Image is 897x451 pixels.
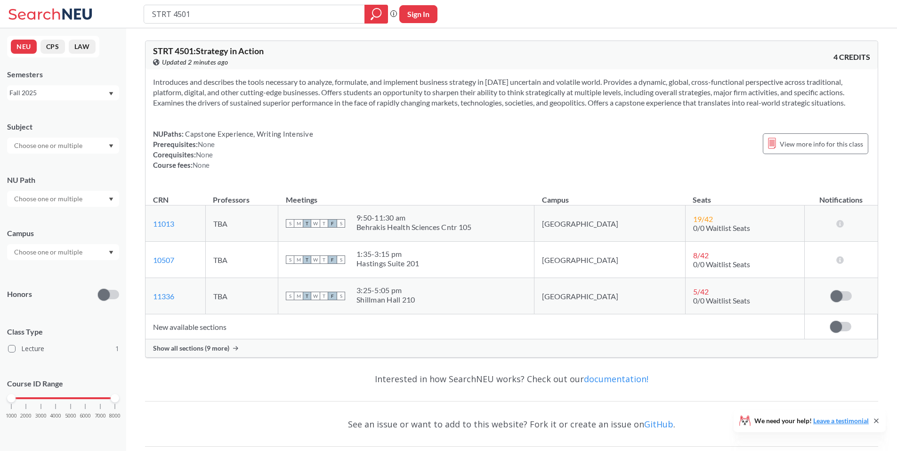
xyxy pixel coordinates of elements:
span: W [311,219,320,228]
span: 1 [115,344,119,354]
section: Introduces and describes the tools necessary to analyze, formulate, and implement business strate... [153,77,870,108]
span: 6000 [80,413,91,418]
td: [GEOGRAPHIC_DATA] [534,278,685,314]
span: S [286,255,294,264]
span: 0/0 Waitlist Seats [693,296,750,305]
svg: Dropdown arrow [109,197,113,201]
label: Lecture [8,343,119,355]
svg: Dropdown arrow [109,92,113,96]
span: Class Type [7,327,119,337]
a: documentation! [584,373,648,385]
button: CPS [40,40,65,54]
div: Hastings Suite 201 [356,259,420,268]
span: Updated 2 minutes ago [162,57,228,67]
span: M [294,255,303,264]
div: See an issue or want to add to this website? Fork it or create an issue on . [145,410,878,438]
span: Show all sections (9 more) [153,344,229,353]
th: Notifications [804,185,877,205]
span: 5 / 42 [693,287,709,296]
div: Shillman Hall 210 [356,295,415,304]
td: [GEOGRAPHIC_DATA] [534,205,685,242]
div: Campus [7,228,119,238]
a: 11013 [153,219,174,228]
div: Semesters [7,69,119,80]
svg: Dropdown arrow [109,251,113,254]
span: S [337,292,345,300]
th: Seats [685,185,804,205]
div: Fall 2025 [9,88,108,98]
span: We need your help! [754,418,869,424]
span: 8 / 42 [693,251,709,260]
td: New available sections [145,314,804,339]
input: Choose one or multiple [9,193,89,205]
input: Choose one or multiple [9,140,89,151]
span: M [294,292,303,300]
div: Show all sections (9 more) [145,339,878,357]
a: Leave a testimonial [813,417,869,425]
span: 2000 [20,413,32,418]
div: Dropdown arrow [7,244,119,260]
span: 7000 [95,413,106,418]
th: Professors [205,185,278,205]
div: Subject [7,122,119,132]
span: Capstone Experience, Writing Intensive [184,130,313,138]
div: Interested in how SearchNEU works? Check out our [145,365,878,393]
a: 11336 [153,292,174,301]
span: T [320,219,328,228]
span: None [193,161,210,169]
span: S [286,219,294,228]
input: Choose one or multiple [9,246,89,258]
span: W [311,292,320,300]
span: F [328,292,337,300]
svg: Dropdown arrow [109,144,113,148]
svg: magnifying glass [371,8,382,21]
span: None [196,150,213,159]
div: Fall 2025Dropdown arrow [7,85,119,100]
div: NUPaths: Prerequisites: Corequisites: Course fees: [153,129,313,170]
span: T [303,255,311,264]
span: F [328,255,337,264]
span: S [337,255,345,264]
span: M [294,219,303,228]
span: 5000 [65,413,76,418]
span: W [311,255,320,264]
div: 1:35 - 3:15 pm [356,249,420,259]
div: NU Path [7,175,119,185]
td: TBA [205,205,278,242]
th: Campus [534,185,685,205]
div: 3:25 - 5:05 pm [356,286,415,295]
th: Meetings [278,185,534,205]
span: View more info for this class [780,138,863,150]
span: T [303,219,311,228]
span: 3000 [35,413,47,418]
button: NEU [11,40,37,54]
span: 8000 [109,413,121,418]
a: 10507 [153,255,174,264]
span: 4000 [50,413,61,418]
p: Honors [7,289,32,300]
div: 9:50 - 11:30 am [356,213,471,222]
input: Class, professor, course number, "phrase" [151,6,358,22]
span: 1000 [6,413,17,418]
span: T [303,292,311,300]
div: CRN [153,195,169,205]
td: TBA [205,242,278,278]
span: 4 CREDITS [833,52,870,62]
span: 19 / 42 [693,214,713,223]
span: None [198,140,215,148]
p: Course ID Range [7,378,119,389]
td: [GEOGRAPHIC_DATA] [534,242,685,278]
a: GitHub [644,418,673,430]
td: TBA [205,278,278,314]
span: T [320,292,328,300]
button: LAW [69,40,96,54]
div: Dropdown arrow [7,191,119,207]
div: Dropdown arrow [7,138,119,154]
span: S [286,292,294,300]
button: Sign In [399,5,437,23]
div: magnifying glass [364,5,388,24]
div: Behrakis Health Sciences Cntr 105 [356,222,471,232]
span: 0/0 Waitlist Seats [693,260,750,269]
span: T [320,255,328,264]
span: 0/0 Waitlist Seats [693,223,750,232]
